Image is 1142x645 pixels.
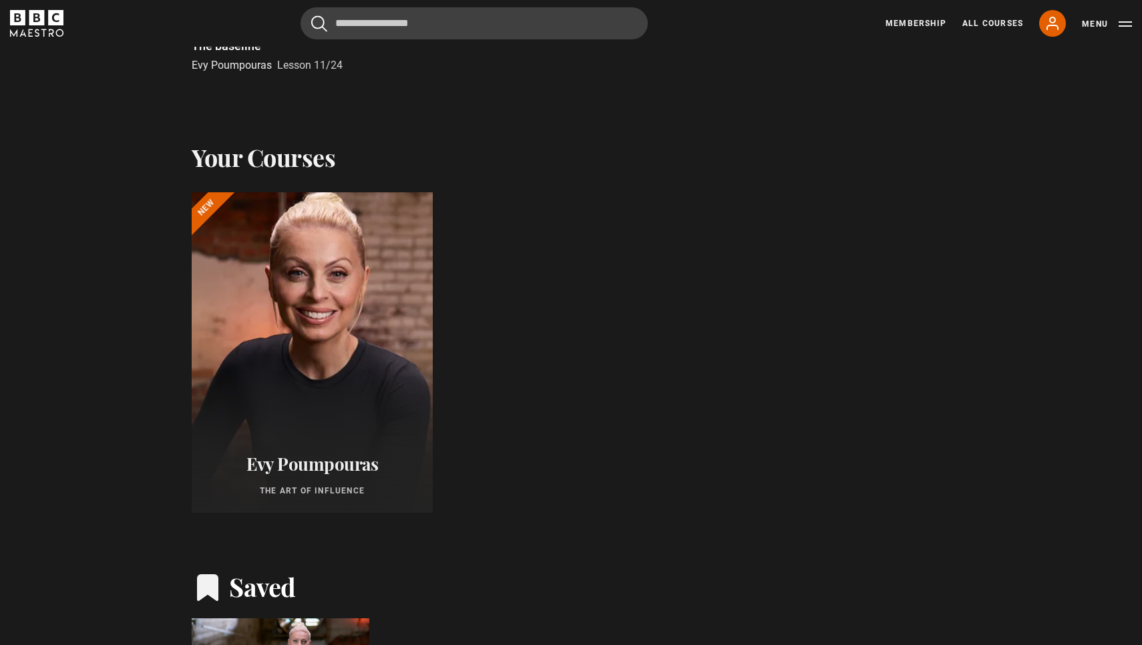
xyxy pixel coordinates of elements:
[192,192,433,513] a: Evy Poumpouras The Art of Influence New
[311,15,327,32] button: Submit the search query
[192,59,272,71] span: Evy Poumpouras
[301,7,648,39] input: Search
[192,143,335,171] h2: Your Courses
[962,17,1023,29] a: All Courses
[208,485,417,497] p: The Art of Influence
[208,453,417,474] h2: Evy Poumpouras
[1082,17,1132,31] button: Toggle navigation
[277,59,343,71] span: Lesson 11/24
[10,10,63,37] svg: BBC Maestro
[886,17,946,29] a: Membership
[229,572,296,602] h2: Saved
